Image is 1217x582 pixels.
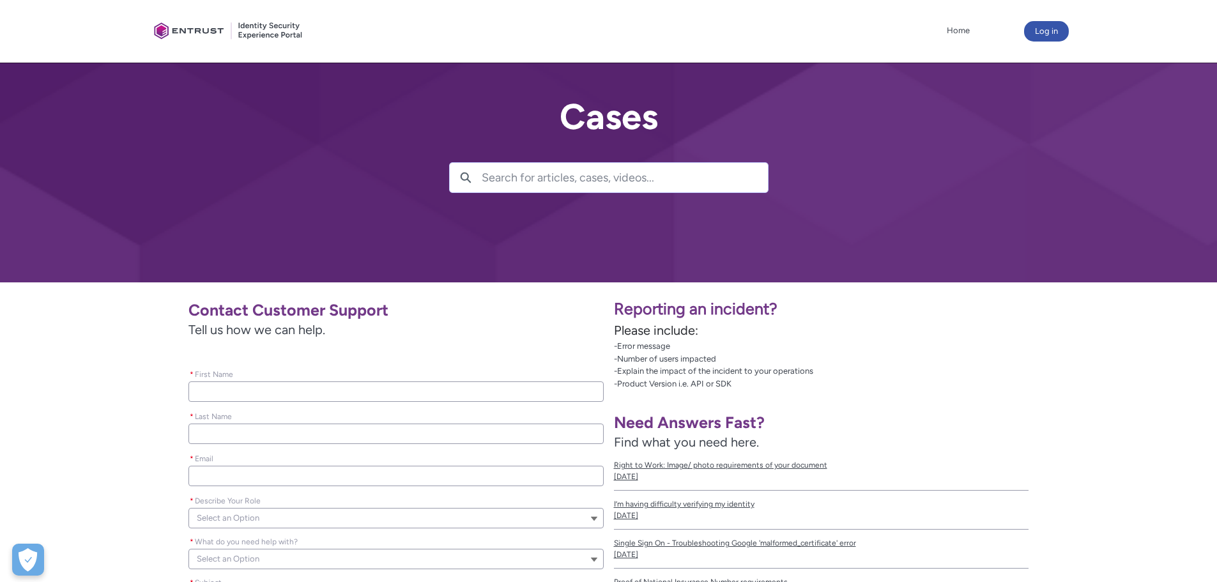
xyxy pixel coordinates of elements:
label: What do you need help with? [188,533,303,548]
p: Please include: [614,321,1207,340]
span: Right to Work: Image/ photo requirements of your document [614,459,1029,471]
abbr: required [190,496,194,505]
lightning-formatted-date-time: [DATE] [614,550,638,559]
span: Find what you need here. [614,434,759,450]
h1: Need Answers Fast? [614,413,1029,433]
p: -Error message -Number of users impacted -Explain the impact of the incident to your operations -... [614,340,1207,390]
button: Open Preferences [12,544,44,576]
button: Search [450,163,482,192]
input: Search for articles, cases, videos... [482,163,768,192]
label: Email [188,450,218,464]
span: Tell us how we can help. [188,320,604,339]
p: Reporting an incident? [614,297,1207,321]
a: Home [944,21,973,40]
lightning-formatted-date-time: [DATE] [614,511,638,520]
a: Single Sign On - Troubleshooting Google 'malformed_certificate' error[DATE] [614,530,1029,569]
abbr: required [190,412,194,421]
span: I’m having difficulty verifying my identity [614,498,1029,510]
button: Describe Your Role [188,508,604,528]
div: Cookie Preferences [12,544,44,576]
label: First Name [188,366,238,380]
a: Right to Work: Image/ photo requirements of your document[DATE] [614,452,1029,491]
h2: Cases [449,97,769,137]
label: Last Name [188,408,237,422]
span: Single Sign On - Troubleshooting Google 'malformed_certificate' error [614,537,1029,549]
label: Describe Your Role [188,493,266,507]
button: Log in [1024,21,1069,42]
button: What do you need help with? [188,549,604,569]
span: Select an Option [197,509,259,528]
abbr: required [190,537,194,546]
h1: Contact Customer Support [188,300,604,320]
abbr: required [190,370,194,379]
span: Select an Option [197,549,259,569]
lightning-formatted-date-time: [DATE] [614,472,638,481]
abbr: required [190,454,194,463]
a: I’m having difficulty verifying my identity[DATE] [614,491,1029,530]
